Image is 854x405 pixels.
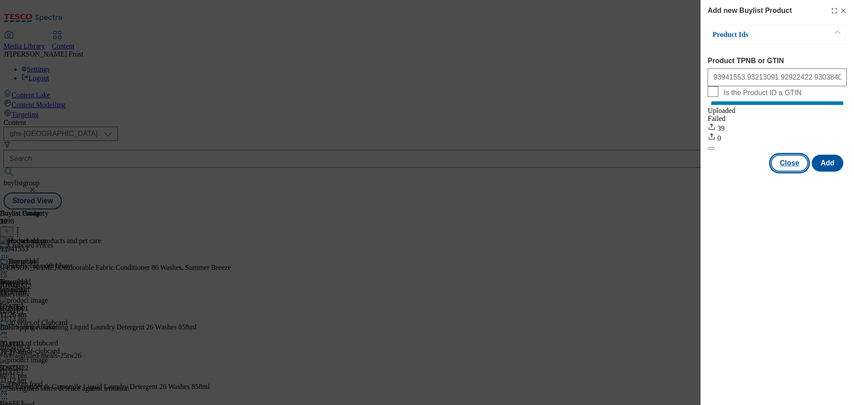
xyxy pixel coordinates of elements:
[708,123,847,132] div: 39
[708,57,847,65] label: Product TPNB or GTIN
[713,30,806,39] p: Product Ids
[771,155,808,172] button: Close
[708,68,847,86] input: Enter 1 or 20 space separated Product TPNB or GTIN
[812,155,843,172] button: Add
[708,115,847,123] div: Failed
[708,5,792,16] h4: Add new Buylist Product
[708,132,847,142] div: 0
[708,107,847,115] div: Uploaded
[724,89,802,97] span: Is the Product ID a GTIN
